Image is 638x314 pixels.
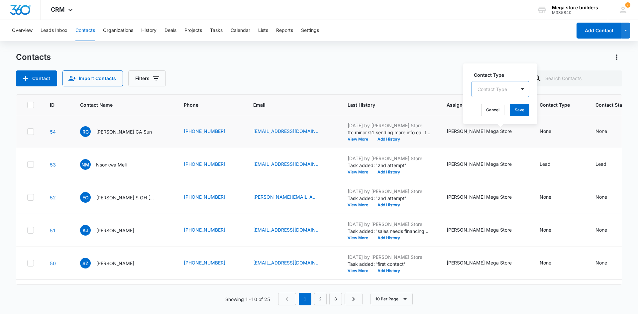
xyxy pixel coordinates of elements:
button: History [141,20,157,41]
button: Organizations [103,20,133,41]
div: Contact Type - None - Select to Edit Field [540,193,563,201]
button: Add Contact [16,70,57,86]
div: None [540,193,551,200]
a: Page 3 [329,293,342,305]
h1: Contacts [16,52,51,62]
div: Phone - (614) 632-8383 - Select to Edit Field [184,226,237,234]
p: [PERSON_NAME] $ OH [PERSON_NAME] [96,194,156,201]
div: [PERSON_NAME] Mega Store [447,259,512,266]
div: None [595,226,607,233]
p: Task added: 'first contact' [348,261,431,267]
a: [EMAIL_ADDRESS][DOMAIN_NAME] [253,259,320,266]
button: Contacts [75,20,95,41]
div: Phone - (216) 633-9089 - Select to Edit Field [184,193,237,201]
button: Projects [184,20,202,41]
span: 31 [625,2,630,8]
div: account id [552,10,598,15]
span: Phone [184,101,228,108]
p: [PERSON_NAME] [96,260,134,267]
div: None [540,128,551,135]
p: Task added: '2nd attempt' [348,162,431,169]
a: [PHONE_NUMBER] [184,259,225,266]
div: Phone - (240) 817-4425 - Select to Edit Field [184,160,237,168]
a: Navigate to contact details page for Raymond CA Sun [50,129,56,135]
div: Contact Type - None - Select to Edit Field [540,259,563,267]
button: Calendar [231,20,250,41]
button: Save [510,104,529,116]
button: Add History [373,170,405,174]
div: Contact Status - None - Select to Edit Field [595,226,619,234]
p: [PERSON_NAME] CA Sun [96,128,152,135]
div: Lead [595,160,606,167]
div: Assigned To - John Mega Store - Select to Edit Field [447,128,524,136]
p: Task added: 'sales needs financing sent more info and link' [348,228,431,235]
button: Cancel [481,104,504,116]
div: notifications count [625,2,630,8]
button: Add History [373,203,405,207]
button: Import Contacts [62,70,123,86]
a: [PHONE_NUMBER] [184,226,225,233]
div: Contact Name - Nsonkwa Meli - Select to Edit Field [80,159,139,170]
a: [PERSON_NAME][EMAIL_ADDRESS][PERSON_NAME][DOMAIN_NAME] [253,193,320,200]
div: [PERSON_NAME] Mega Store [447,193,512,200]
div: Email - lexjones75@gmail.com - Select to Edit Field [253,226,332,234]
div: None [540,226,551,233]
div: Assigned To - John Mega Store - Select to Edit Field [447,193,524,201]
a: [PHONE_NUMBER] [184,128,225,135]
button: Settings [301,20,319,41]
div: Contact Name - Alexander Jones - Select to Edit Field [80,225,146,236]
div: None [595,193,607,200]
span: SZ [80,258,91,268]
span: ID [50,101,54,108]
div: None [595,128,607,135]
em: 1 [299,293,311,305]
div: Assigned To - John Mega Store - Select to Edit Field [447,259,524,267]
button: 10 Per Page [371,293,413,305]
span: AJ [80,225,91,236]
div: Contact Type - Lead - Select to Edit Field [540,160,563,168]
input: Search Contacts [528,70,622,86]
div: [PERSON_NAME] Mega Store [447,160,512,167]
a: Navigate to contact details page for Erin OH $ OH Rudy [50,195,56,200]
button: Deals [164,20,176,41]
span: Email [253,101,322,108]
a: [PHONE_NUMBER] [184,193,225,200]
div: Phone - (469) 662-4162 - Select to Edit Field [184,259,237,267]
a: [EMAIL_ADDRESS][DOMAIN_NAME] [253,226,320,233]
div: [PERSON_NAME] Mega Store [447,226,512,233]
button: Actions [611,52,622,62]
a: Navigate to contact details page for Alexander Jones [50,228,56,233]
a: Next Page [345,293,363,305]
button: Reports [276,20,293,41]
button: Leads Inbox [41,20,67,41]
button: View More [348,236,373,240]
button: Add History [373,269,405,273]
button: View More [348,269,373,273]
p: [DATE] by [PERSON_NAME] Store [348,155,431,162]
p: [DATE] by [PERSON_NAME] Store [348,122,431,129]
p: [DATE] by [PERSON_NAME] Store [348,254,431,261]
p: Task added: '2nd attempt' [348,195,431,202]
div: Contact Name - Seth Zambrana - Select to Edit Field [80,258,146,268]
a: [EMAIL_ADDRESS][DOMAIN_NAME] [253,160,320,167]
p: Nsonkwa Meli [96,161,127,168]
button: Add History [373,137,405,141]
div: Email - sethmzambrana@gmail.com - Select to Edit Field [253,259,332,267]
div: Contact Name - Raymond CA Sun - Select to Edit Field [80,126,164,137]
span: Contact Name [80,101,158,108]
div: Contact Status - None - Select to Edit Field [595,128,619,136]
button: Overview [12,20,33,41]
span: NM [80,159,91,170]
span: Contact Status [595,101,629,108]
div: None [540,259,551,266]
label: Contact Type [474,71,532,78]
p: ttc minor G1 sending more info call thurs 9:30 am [348,129,431,136]
div: Contact Name - Erin OH $ OH Rudy - Select to Edit Field [80,192,168,203]
div: Email - ray2010sun@gmail.com - Select to Edit Field [253,128,332,136]
nav: Pagination [278,293,363,305]
a: [EMAIL_ADDRESS][DOMAIN_NAME] [253,128,320,135]
div: Contact Type - None - Select to Edit Field [540,226,563,234]
span: RC [80,126,91,137]
button: Add History [373,236,405,240]
span: Contact Type [540,101,570,108]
